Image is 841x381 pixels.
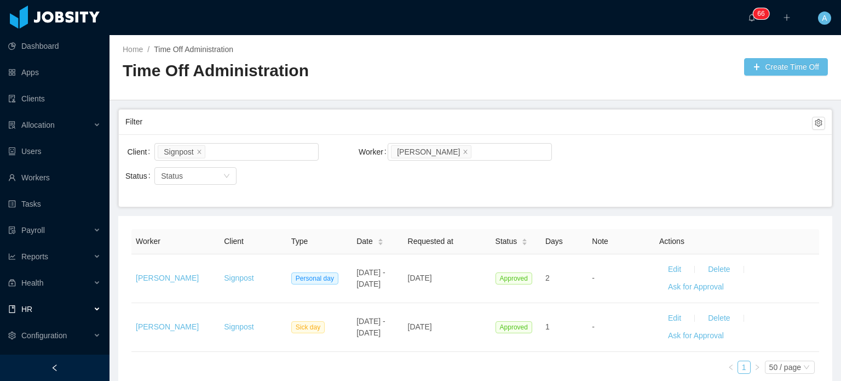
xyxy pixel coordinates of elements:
i: icon: caret-up [522,237,528,240]
button: Delete [699,261,739,278]
i: icon: medicine-box [8,279,16,287]
span: 1 [545,322,550,331]
div: Filter [125,112,812,132]
i: icon: left [728,364,734,371]
i: icon: setting [8,332,16,339]
span: Days [545,237,563,246]
i: icon: close [463,149,468,155]
button: Edit [659,310,690,327]
span: Type [291,237,308,246]
i: icon: caret-up [377,237,383,240]
i: icon: caret-down [522,241,528,244]
span: - [592,322,595,331]
span: HR [21,305,32,314]
span: Approved [496,321,532,333]
i: icon: file-protect [8,226,16,234]
span: Status [161,172,183,180]
button: icon: plusCreate Time Off [744,58,828,76]
a: icon: userWorkers [8,167,101,189]
span: Approved [496,272,532,285]
i: icon: right [754,364,761,371]
div: Sort [377,237,384,244]
span: Sick day [291,321,325,333]
i: icon: down [803,364,810,372]
a: icon: appstoreApps [8,61,101,83]
li: Next Page [751,361,764,374]
i: icon: down [223,173,230,180]
button: icon: setting [812,117,825,130]
a: Time Off Administration [154,45,233,54]
i: icon: plus [783,14,791,21]
span: A [822,12,827,25]
button: Ask for Approval [659,278,733,296]
div: Sort [521,237,528,244]
span: 2 [545,274,550,282]
span: [DATE] [408,274,432,282]
a: icon: profileTasks [8,193,101,215]
label: Worker [359,147,391,156]
a: [PERSON_NAME] [136,322,199,331]
label: Client [128,147,155,156]
span: Worker [136,237,160,246]
label: Status [125,172,155,180]
button: Ask for Approval [659,327,733,345]
p: 6 [761,8,765,19]
span: / [147,45,149,54]
a: icon: robotUsers [8,140,101,162]
span: Health [21,278,43,287]
div: 50 / page [769,361,801,373]
span: [DATE] [408,322,432,331]
div: [PERSON_NAME] [397,146,460,158]
span: Allocation [21,121,55,129]
a: Home [123,45,143,54]
span: Client [224,237,244,246]
i: icon: solution [8,121,16,129]
a: icon: pie-chartDashboard [8,35,101,57]
a: Signpost [224,322,254,331]
span: Configuration [21,331,67,340]
span: [DATE] - [DATE] [356,317,385,337]
button: Delete [699,310,739,327]
i: icon: bell [748,14,756,21]
span: Requested at [408,237,453,246]
input: Client [208,145,214,158]
i: icon: caret-down [377,241,383,244]
li: Adrian Burgos [391,145,471,158]
sup: 66 [753,8,769,19]
input: Worker [474,145,480,158]
span: Note [592,237,608,246]
span: - [592,274,595,282]
span: Reports [21,252,48,261]
i: icon: close [197,149,202,155]
li: Signpost [158,145,205,158]
i: icon: line-chart [8,253,16,260]
li: Previous Page [724,361,738,374]
span: Payroll [21,226,45,235]
a: Signpost [224,274,254,282]
a: 1 [738,361,750,373]
span: [DATE] - [DATE] [356,268,385,288]
i: icon: book [8,305,16,313]
a: [PERSON_NAME] [136,274,199,282]
a: icon: auditClients [8,88,101,110]
p: 6 [757,8,761,19]
span: Actions [659,237,684,246]
h2: Time Off Administration [123,60,475,82]
li: 1 [738,361,751,374]
div: Signpost [164,146,193,158]
span: Status [496,236,517,247]
span: Date [356,236,373,247]
span: Personal day [291,272,338,285]
button: Edit [659,261,690,278]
